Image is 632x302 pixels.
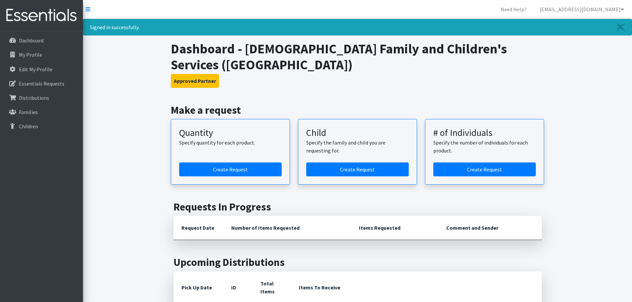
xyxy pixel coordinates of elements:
a: My Profile [3,48,80,61]
a: Edit My Profile [3,63,80,76]
h2: Requests In Progress [174,201,542,213]
p: My Profile [19,51,42,58]
button: Approved Partner [171,74,219,88]
p: Dashboard [19,37,43,44]
a: Need Help? [495,3,532,16]
p: Specify the family and child you are requesting for. [306,139,409,154]
p: Families [19,109,38,115]
h2: Make a request [171,104,544,116]
th: Request Date [174,216,223,240]
th: Number of Items Requested [223,216,351,240]
h3: Quantity [179,127,282,139]
p: Distributions [19,94,49,101]
h3: Child [306,127,409,139]
h3: # of Individuals [433,127,536,139]
a: Dashboard [3,34,80,47]
a: Close [610,19,632,35]
p: Specify the number of individuals for each product. [433,139,536,154]
a: Families [3,105,80,119]
a: Essentials Requests [3,77,80,90]
a: Distributions [3,91,80,104]
a: Create a request for a child or family [306,162,409,176]
img: HumanEssentials [3,4,80,27]
h2: Upcoming Distributions [174,256,542,269]
a: Create a request by quantity [179,162,282,176]
p: Edit My Profile [19,66,52,73]
a: Children [3,120,80,133]
a: Create a request by number of individuals [433,162,536,176]
th: Comment and Sender [438,216,541,240]
p: Specify quantity for each product. [179,139,282,147]
p: Essentials Requests [19,80,64,87]
a: [EMAIL_ADDRESS][DOMAIN_NAME] [534,3,629,16]
div: Signed in successfully. [83,19,632,35]
h1: Dashboard - [DEMOGRAPHIC_DATA] Family and Children's Services ([GEOGRAPHIC_DATA]) [171,41,544,73]
th: Items Requested [351,216,438,240]
p: Children [19,123,38,130]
